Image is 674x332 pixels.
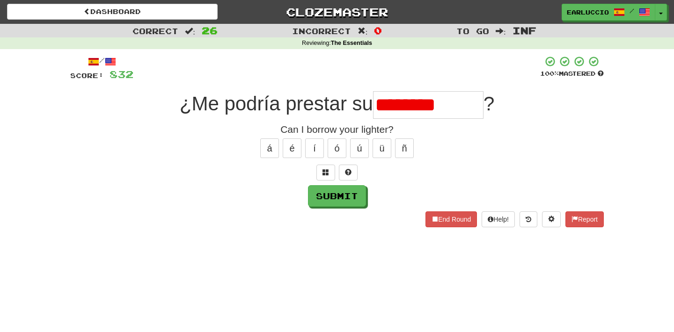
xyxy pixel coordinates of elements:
[305,138,324,158] button: í
[373,138,391,158] button: ü
[496,27,506,35] span: :
[180,93,373,115] span: ¿Me podría prestar su
[350,138,369,158] button: ú
[7,4,218,20] a: Dashboard
[70,72,104,79] span: Score:
[630,7,634,14] span: /
[292,26,351,36] span: Incorrect
[316,165,335,180] button: Switch sentence to multiple choice alt+p
[520,211,537,227] button: Round history (alt+y)
[132,26,178,36] span: Correct
[484,93,494,115] span: ?
[202,25,218,36] span: 26
[562,4,655,21] a: Earluccio /
[110,68,133,80] span: 832
[540,70,604,78] div: Mastered
[565,211,604,227] button: Report
[339,165,358,180] button: Single letter hint - you only get 1 per sentence and score half the points! alt+h
[70,56,133,67] div: /
[482,211,515,227] button: Help!
[283,138,301,158] button: é
[456,26,489,36] span: To go
[540,70,559,77] span: 100 %
[395,138,414,158] button: ñ
[308,185,366,207] button: Submit
[328,138,346,158] button: ó
[185,27,195,35] span: :
[331,40,372,46] strong: The Essentials
[513,25,536,36] span: Inf
[260,138,279,158] button: á
[374,25,382,36] span: 0
[425,211,477,227] button: End Round
[567,8,609,16] span: Earluccio
[358,27,368,35] span: :
[232,4,442,20] a: Clozemaster
[70,123,604,137] div: Can I borrow your lighter?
